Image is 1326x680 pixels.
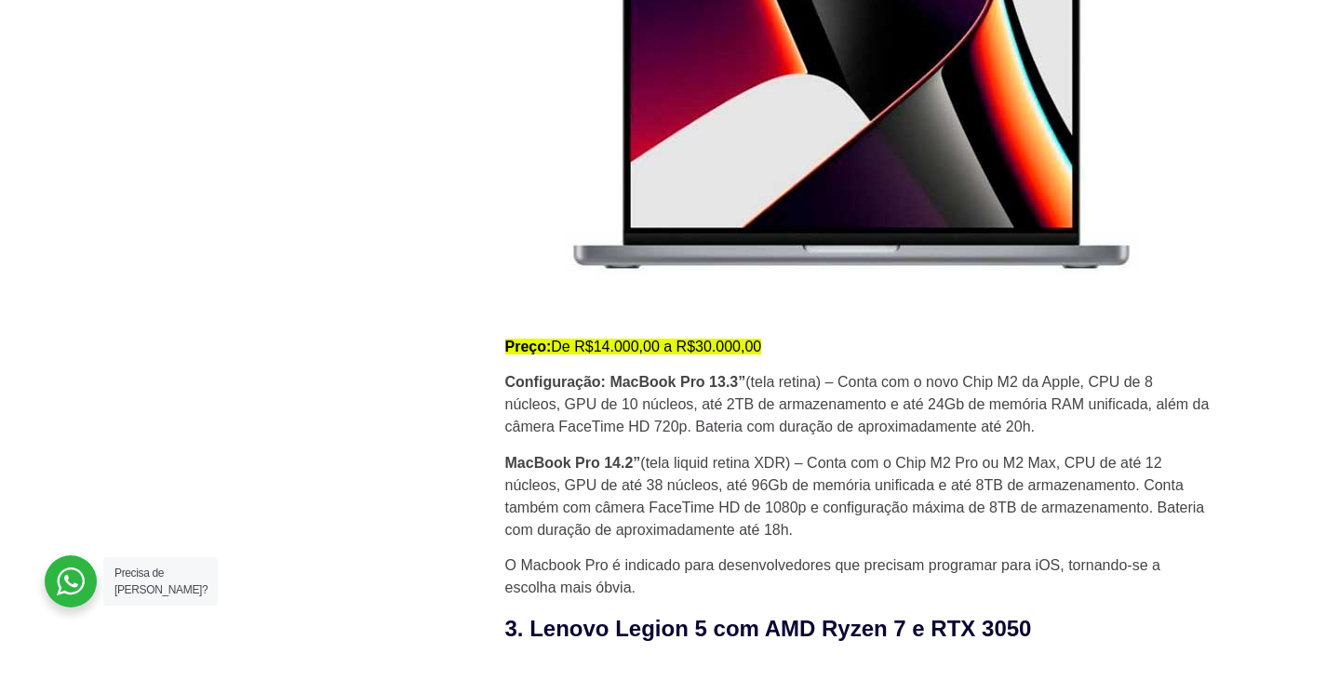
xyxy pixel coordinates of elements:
[114,567,208,596] span: Precisa de [PERSON_NAME]?
[505,455,641,471] strong: MacBook Pro 14.2”
[505,339,552,354] strong: Preço:
[505,371,1212,438] p: (tela retina) – Conta com o novo Chip M2 da Apple, CPU de 8 núcleos, GPU de 10 núcleos, até 2TB d...
[505,339,762,354] mark: De R$14.000,00 a R$30.000,00
[505,612,1212,646] h3: 3. Lenovo Legion 5 com AMD Ryzen 7 e RTX 3050
[1233,591,1326,680] div: Widget de chat
[505,374,746,390] strong: Configuração: MacBook Pro 13.3”
[1233,591,1326,680] iframe: Chat Widget
[505,452,1212,541] p: (tela liquid retina XDR) – Conta com o Chip M2 Pro ou M2 Max, CPU de até 12 núcleos, GPU de até 3...
[505,554,1212,599] p: O Macbook Pro é indicado para desenvolvedores que precisam programar para iOS, tornando-se a esco...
